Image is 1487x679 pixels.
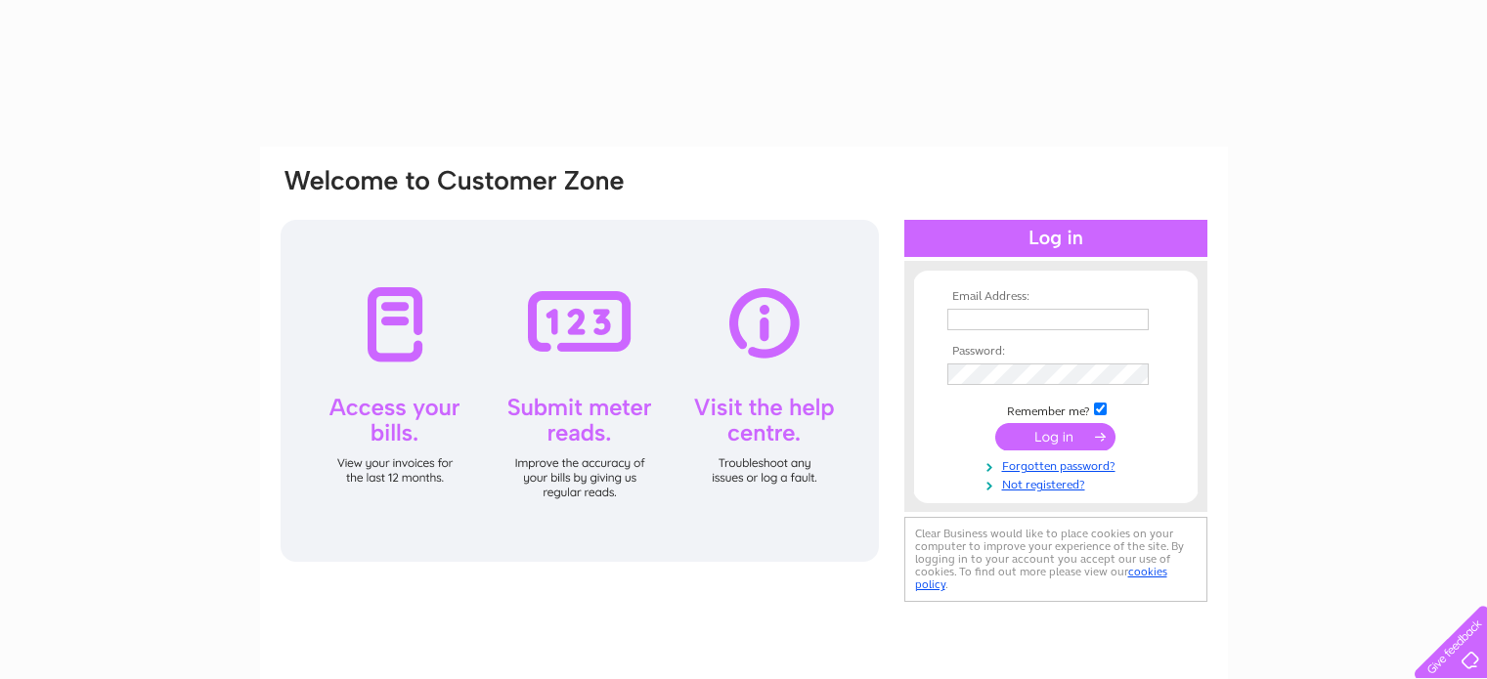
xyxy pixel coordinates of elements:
a: Forgotten password? [947,455,1169,474]
input: Submit [995,423,1115,450]
a: Not registered? [947,474,1169,492]
th: Password: [942,345,1169,359]
div: Clear Business would like to place cookies on your computer to improve your experience of the sit... [904,517,1207,602]
th: Email Address: [942,290,1169,304]
a: cookies policy [915,565,1167,591]
td: Remember me? [942,400,1169,419]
